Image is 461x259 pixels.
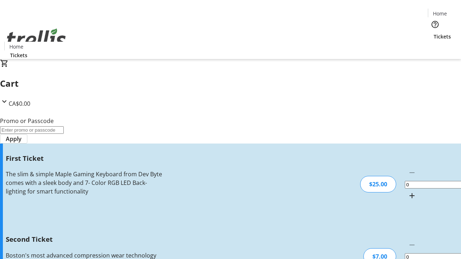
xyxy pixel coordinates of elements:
[433,10,447,17] span: Home
[5,43,28,50] a: Home
[4,21,68,56] img: Orient E2E Organization UZ4tP1Dm5l's Logo
[9,100,30,108] span: CA$0.00
[6,135,22,143] span: Apply
[6,234,163,244] h3: Second Ticket
[434,33,451,40] span: Tickets
[10,51,27,59] span: Tickets
[360,176,396,192] div: $25.00
[428,40,442,55] button: Cart
[6,153,163,163] h3: First Ticket
[405,188,419,203] button: Increment by one
[6,170,163,196] div: The slim & simple Maple Gaming Keyboard from Dev Byte comes with a sleek body and 7- Color RGB LE...
[428,33,457,40] a: Tickets
[9,43,23,50] span: Home
[428,10,451,17] a: Home
[4,51,33,59] a: Tickets
[428,17,442,32] button: Help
